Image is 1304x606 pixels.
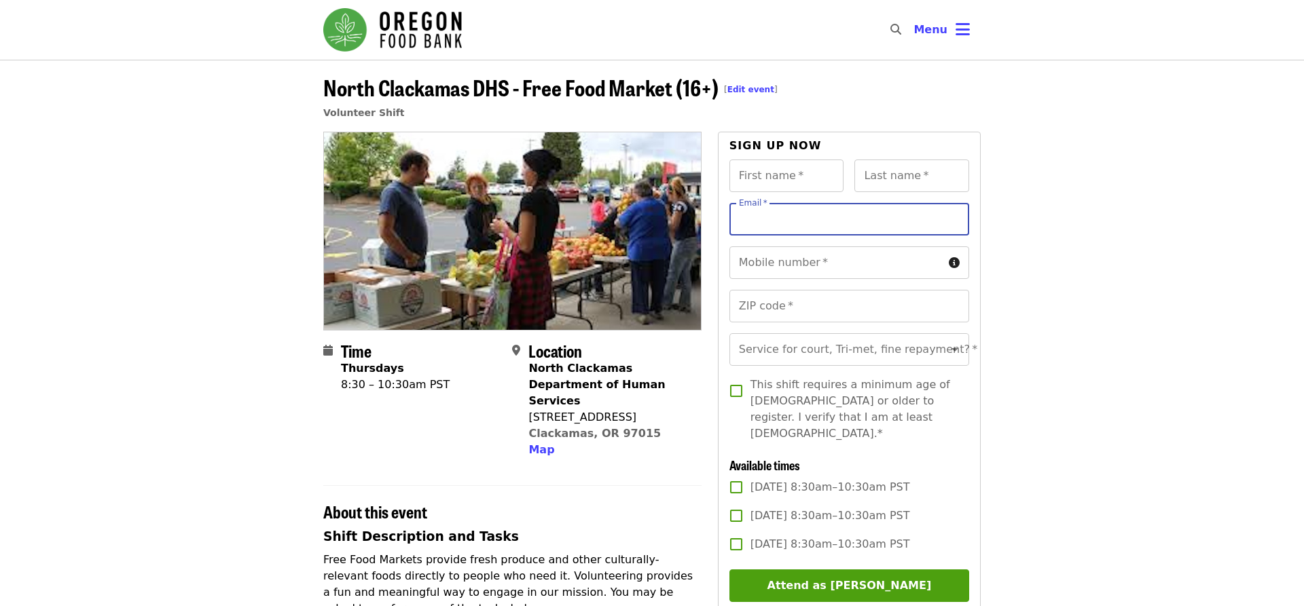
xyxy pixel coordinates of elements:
strong: North Clackamas Department of Human Services [528,362,665,407]
button: Toggle account menu [903,14,981,46]
a: Volunteer Shift [323,107,405,118]
img: North Clackamas DHS - Free Food Market (16+) organized by Oregon Food Bank [324,132,701,329]
h3: Shift Description and Tasks [323,527,702,546]
strong: Thursdays [341,362,404,375]
button: Map [528,442,554,458]
i: bars icon [956,20,970,39]
span: [DATE] 8:30am–10:30am PST [750,536,910,552]
input: Search [909,14,920,46]
span: [DATE] 8:30am–10:30am PST [750,508,910,524]
i: search icon [890,23,901,36]
input: ZIP code [729,290,969,322]
a: Clackamas, OR 97015 [528,427,661,440]
a: Edit event [727,85,774,94]
button: Open [945,340,964,359]
span: This shift requires a minimum age of [DEMOGRAPHIC_DATA] or older to register. I verify that I am ... [750,377,958,442]
span: Available times [729,456,800,474]
i: map-marker-alt icon [512,344,520,357]
span: Map [528,443,554,456]
span: Time [341,339,372,362]
label: Email [739,199,767,207]
span: About this event [323,499,427,523]
input: Last name [854,159,969,192]
button: Attend as [PERSON_NAME] [729,569,969,602]
i: circle-info icon [949,257,960,269]
span: Location [528,339,582,362]
input: Mobile number [729,246,943,279]
span: [ ] [724,85,778,94]
span: Menu [913,23,947,36]
div: 8:30 – 10:30am PST [341,377,450,393]
div: [STREET_ADDRESS] [528,409,690,425]
span: North Clackamas DHS - Free Food Market (16+) [323,71,778,103]
span: Sign up now [729,139,822,152]
i: calendar icon [323,344,333,357]
input: First name [729,159,844,192]
span: [DATE] 8:30am–10:30am PST [750,479,910,495]
img: Oregon Food Bank - Home [323,8,462,52]
input: Email [729,203,969,235]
